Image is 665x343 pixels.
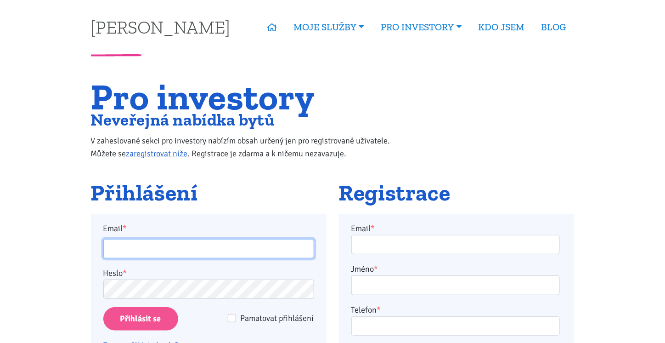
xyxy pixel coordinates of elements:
a: zaregistrovat níže [126,149,188,159]
abbr: required [377,305,381,315]
p: V zaheslované sekci pro investory nabízím obsah určený jen pro registrované uživatele. Můžete se ... [91,134,409,160]
label: Telefon [351,303,381,316]
h2: Neveřejná nabídka bytů [91,112,409,127]
label: Email [351,222,375,235]
abbr: required [374,264,378,274]
a: BLOG [533,17,575,38]
input: Přihlásit se [103,307,178,331]
h2: Přihlášení [91,181,327,206]
a: [PERSON_NAME] [91,18,231,36]
a: KDO JSEM [470,17,533,38]
h1: Pro investory [91,81,409,112]
label: Jméno [351,263,378,275]
label: Heslo [103,267,127,280]
label: Email [97,222,320,235]
span: Pamatovat přihlášení [241,313,314,323]
a: PRO INVESTORY [372,17,470,38]
abbr: required [371,223,375,234]
h2: Registrace [339,181,575,206]
a: MOJE SLUŽBY [285,17,372,38]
